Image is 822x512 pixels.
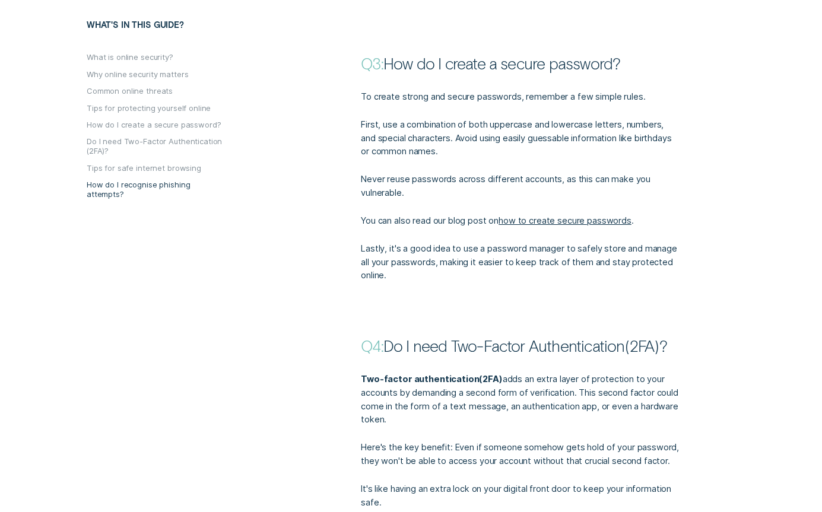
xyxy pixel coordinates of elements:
[361,336,383,355] strong: Q4:
[87,103,211,112] button: Tips for protecting yourself online
[361,118,680,158] p: First, use a combination of both uppercase and lowercase letters, numbers, and special characters...
[87,52,173,62] button: What is online security?
[625,336,630,355] span: (
[361,374,503,384] strong: Two-factor authentication 2FA
[87,69,189,79] button: Why online security matters
[654,336,659,355] span: )
[479,374,483,384] span: (
[87,180,225,199] button: How do I recognise phishing attempts?
[361,90,680,104] p: To create strong and secure passwords, remember a few simple rules.
[361,53,383,72] strong: Q3:
[361,242,680,282] p: Lastly, it's a good idea to use a password manager to safely store and manage all your passwords,...
[361,173,680,199] p: Never reuse passwords across different accounts, as this can make you vulnerable.
[499,374,503,384] span: )
[361,441,680,468] p: Here's the key benefit: Even if someone somehow gets hold of your password, they won't be able to...
[361,335,680,355] p: Do I need Two-Factor Authentication 2FA ?
[87,86,173,96] button: Common online threats
[87,163,201,172] button: Tips for safe internet browsing
[361,53,680,73] p: How do I create a secure password?
[87,120,221,129] button: How do I create a secure password?
[87,136,225,155] button: Do I need Two-Factor Authentication (2FA)?
[361,214,680,228] p: You can also read our blog post on .
[361,373,680,427] p: adds an extra layer of protection to your accounts by demanding a second form of verification. Th...
[499,215,631,226] a: how to create secure passwords
[361,482,680,509] p: It's like having an extra lock on your digital front door to keep your information safe.
[87,19,297,52] h5: What's in this guide?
